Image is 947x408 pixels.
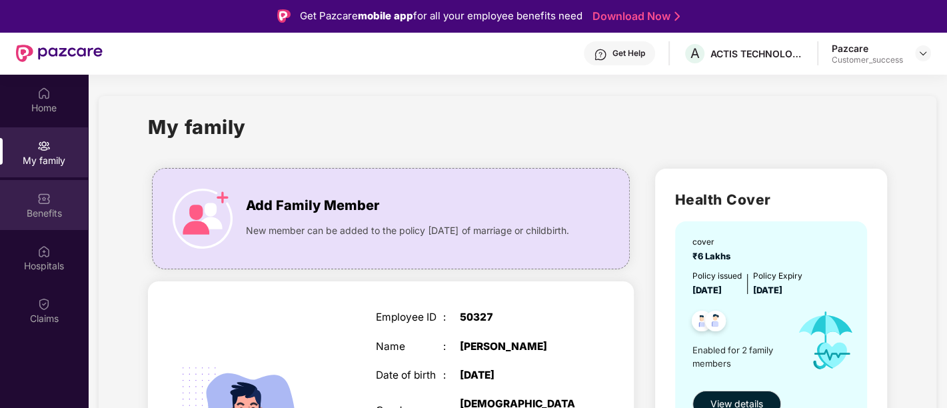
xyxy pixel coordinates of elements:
img: svg+xml;base64,PHN2ZyBpZD0iSG9zcGl0YWxzIiB4bWxucz0iaHR0cDovL3d3dy53My5vcmcvMjAwMC9zdmciIHdpZHRoPS... [37,245,51,258]
img: svg+xml;base64,PHN2ZyBpZD0iRHJvcGRvd24tMzJ4MzIiIHhtbG5zPSJodHRwOi8vd3d3LnczLm9yZy8yMDAwL3N2ZyIgd2... [918,48,928,59]
img: New Pazcare Logo [16,45,103,62]
strong: mobile app [358,9,413,22]
div: Pazcare [832,42,903,55]
span: ₹6 Lakhs [692,251,734,261]
h1: My family [148,112,246,142]
div: ACTIS TECHNOLOGIES PRIVATE LIMITED [710,47,804,60]
span: A [690,45,700,61]
div: Get Pazcare for all your employee benefits need [300,8,582,24]
div: Employee ID [375,311,443,323]
span: New member can be added to the policy [DATE] of marriage or childbirth. [246,223,568,238]
img: svg+xml;base64,PHN2ZyB4bWxucz0iaHR0cDovL3d3dy53My5vcmcvMjAwMC9zdmciIHdpZHRoPSI0OC45NDMiIGhlaWdodD... [686,307,718,339]
img: svg+xml;base64,PHN2ZyB4bWxucz0iaHR0cDovL3d3dy53My5vcmcvMjAwMC9zdmciIHdpZHRoPSI0OC45NDMiIGhlaWdodD... [699,307,732,339]
div: : [443,311,460,323]
img: svg+xml;base64,PHN2ZyBpZD0iSGVscC0zMngzMiIgeG1sbnM9Imh0dHA6Ly93d3cudzMub3JnLzIwMDAvc3ZnIiB3aWR0aD... [594,48,607,61]
div: : [443,369,460,381]
img: svg+xml;base64,PHN2ZyBpZD0iSG9tZSIgeG1sbnM9Imh0dHA6Ly93d3cudzMub3JnLzIwMDAvc3ZnIiB3aWR0aD0iMjAiIG... [37,87,51,100]
img: svg+xml;base64,PHN2ZyB3aWR0aD0iMjAiIGhlaWdodD0iMjAiIHZpZXdCb3g9IjAgMCAyMCAyMCIgZmlsbD0ibm9uZSIgeG... [37,139,51,153]
div: Customer_success [832,55,903,65]
img: icon [786,297,866,384]
img: Stroke [674,9,680,23]
div: Policy issued [692,270,742,283]
div: Date of birth [375,369,443,381]
h2: Health Cover [675,189,867,211]
div: 50327 [460,311,578,323]
div: cover [692,236,734,249]
div: Policy Expiry [753,270,802,283]
div: Name [375,341,443,353]
span: Enabled for 2 family members [692,343,786,371]
img: svg+xml;base64,PHN2ZyBpZD0iQmVuZWZpdHMiIHhtbG5zPSJodHRwOi8vd3d3LnczLm9yZy8yMDAwL3N2ZyIgd2lkdGg9Ij... [37,192,51,205]
span: [DATE] [753,285,782,295]
span: Add Family Member [246,195,379,216]
div: : [443,341,460,353]
img: Logo [277,9,291,23]
div: [PERSON_NAME] [460,341,578,353]
img: icon [173,189,233,249]
a: Download Now [592,9,676,23]
span: [DATE] [692,285,722,295]
img: svg+xml;base64,PHN2ZyBpZD0iQ2xhaW0iIHhtbG5zPSJodHRwOi8vd3d3LnczLm9yZy8yMDAwL3N2ZyIgd2lkdGg9IjIwIi... [37,297,51,311]
div: [DATE] [460,369,578,381]
div: Get Help [612,48,645,59]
